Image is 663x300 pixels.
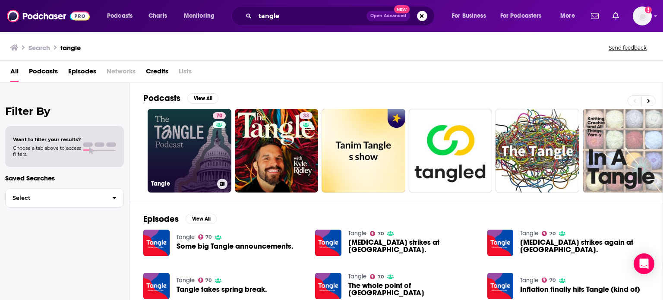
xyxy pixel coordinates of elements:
a: All [10,64,19,82]
a: EpisodesView All [143,214,217,224]
div: Open Intercom Messenger [634,253,654,274]
button: Show profile menu [633,6,652,25]
span: 70 [216,112,222,120]
a: Show notifications dropdown [587,9,602,23]
img: Covid strikes at Tangle. [315,230,341,256]
span: 70 [205,235,212,239]
img: Some big Tangle announcements. [143,230,170,256]
button: open menu [101,9,144,23]
a: The whole point of Tangle [348,282,477,297]
span: Select [6,195,105,201]
a: Episodes [68,64,96,82]
a: Covid strikes again at Tangle. [520,239,649,253]
span: For Podcasters [500,10,542,22]
img: Podchaser - Follow, Share and Rate Podcasts [7,8,90,24]
span: Networks [107,64,136,82]
a: 70Tangle [148,109,231,193]
a: Tangle [348,273,366,280]
a: Inflation finally hits Tangle (kind of) [520,286,640,293]
h3: Tangle [151,180,214,187]
button: open menu [178,9,226,23]
img: User Profile [633,6,652,25]
button: Select [5,188,124,208]
a: 33 [300,112,313,119]
a: Tangle [520,230,538,237]
button: open menu [446,9,497,23]
h3: tangle [60,44,81,52]
button: Send feedback [606,44,649,51]
a: 70 [198,278,212,283]
a: Charts [143,9,172,23]
span: 70 [549,278,556,282]
span: For Business [452,10,486,22]
input: Search podcasts, credits, & more... [255,9,366,23]
a: Tangle [177,277,195,284]
img: Inflation finally hits Tangle (kind of) [487,273,514,299]
a: 70 [370,274,384,279]
p: Saved Searches [5,174,124,182]
a: 33 [235,109,319,193]
span: [MEDICAL_DATA] strikes again at [GEOGRAPHIC_DATA]. [520,239,649,253]
img: Covid strikes again at Tangle. [487,230,514,256]
button: View All [187,93,218,104]
span: 70 [378,275,384,279]
button: View All [186,214,217,224]
span: Open Advanced [370,14,406,18]
h3: Search [28,44,50,52]
span: The whole point of [GEOGRAPHIC_DATA] [348,282,477,297]
span: Want to filter your results? [13,136,81,142]
a: 70 [213,112,226,119]
span: Charts [148,10,167,22]
a: 70 [370,231,384,236]
a: Covid strikes at Tangle. [348,239,477,253]
button: open menu [554,9,586,23]
h2: Episodes [143,214,179,224]
a: Some big Tangle announcements. [177,243,294,250]
a: Tangle takes spring break. [177,286,267,293]
span: 70 [205,278,212,282]
button: Open AdvancedNew [366,11,410,21]
span: 70 [378,232,384,236]
h2: Podcasts [143,93,180,104]
span: 33 [303,112,309,120]
button: open menu [495,9,554,23]
span: More [560,10,575,22]
img: The whole point of Tangle [315,273,341,299]
a: 70 [542,231,556,236]
span: Lists [179,64,192,82]
span: Monitoring [184,10,215,22]
a: Tangle [177,234,195,241]
a: Podcasts [29,64,58,82]
a: PodcastsView All [143,93,218,104]
h2: Filter By [5,105,124,117]
span: [MEDICAL_DATA] strikes at [GEOGRAPHIC_DATA]. [348,239,477,253]
svg: Add a profile image [645,6,652,13]
a: Tangle [348,230,366,237]
a: Tangle [520,277,538,284]
a: Show notifications dropdown [609,9,622,23]
div: Search podcasts, credits, & more... [240,6,443,26]
a: 70 [198,234,212,240]
span: Choose a tab above to access filters. [13,145,81,157]
span: Logged in as NickG [633,6,652,25]
img: Tangle takes spring break. [143,273,170,299]
a: Credits [146,64,168,82]
a: 70 [542,278,556,283]
span: Podcasts [107,10,133,22]
span: 70 [549,232,556,236]
span: New [394,5,410,13]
